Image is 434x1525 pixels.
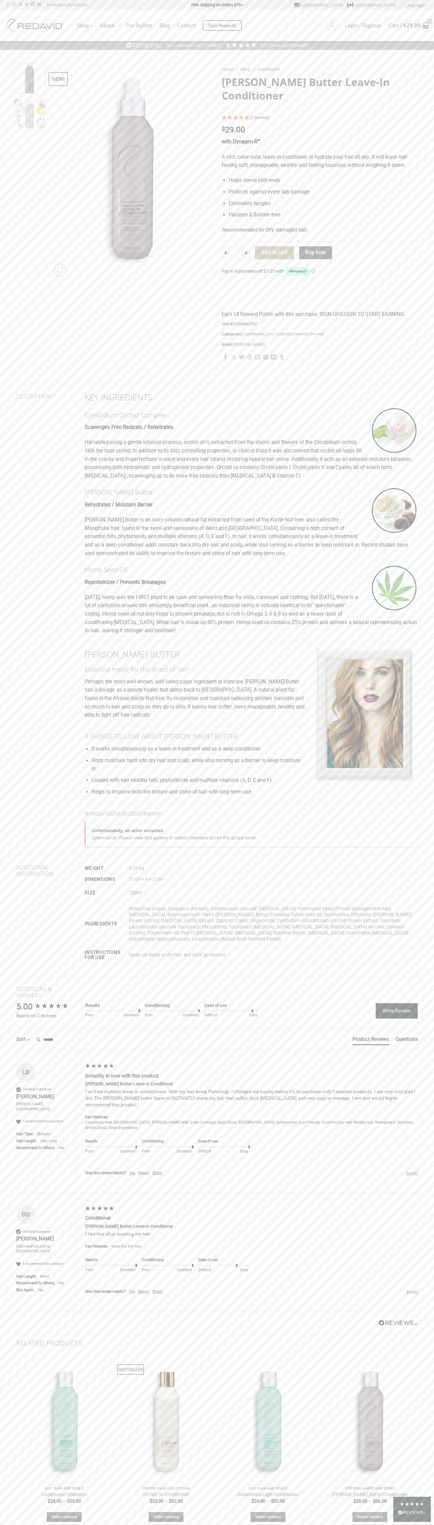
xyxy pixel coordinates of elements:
div: Was this review helpful? [85,1170,126,1176]
p: [DATE], hemp was the FIRST plant to be spun and turned into fiber for sails, canvases and clothin... [85,593,418,635]
span: reviews [293,43,308,48]
a: [PERSON_NAME] [234,342,266,347]
span: $ [222,126,225,132]
div: Ease of use [204,1003,258,1009]
a: Follow on LinkedIn [31,3,34,7]
div: Share [152,1170,162,1176]
a: Shop [77,19,93,32]
a: [GEOGRAPHIC_DATA] [347,0,396,10]
span: – [63,1498,66,1504]
div: Report [138,1170,149,1176]
div: Reviews Tabs [352,1035,418,1048]
bdi: 29.00 [222,125,245,134]
img: REDAVID Cedarwood Shampoo - 1 [16,1355,112,1483]
span: Login / Register [345,23,382,28]
a: Select options for “Cedarwood Light Conditioner” [251,1512,286,1522]
li: Helps to improve both the texture and shine of hair with long-term use. [92,788,418,796]
bdi: 92.00 [169,1498,183,1504]
td: 21.00 × 5 × 5 cm [126,874,418,885]
bdi: 66.00 [373,1498,387,1504]
div: Write Review [376,1003,418,1019]
div: Conditioning [142,1139,192,1144]
a: [GEOGRAPHIC_DATA] [294,0,343,10]
bdi: 28.00 [353,1498,367,1504]
div: 5.00 star rating [34,1002,69,1011]
span: 4.9 [261,43,268,48]
div: [DATE] [165,1171,418,1177]
a: Zoom [54,264,66,276]
strong: with Dynagen-R™ [222,139,261,145]
div: Poor [145,1013,162,1018]
div: Read All Reviews [398,1509,426,1517]
p: [PERSON_NAME] and Shine [325,1486,415,1490]
div: Hair Length: [16,1274,37,1279]
h3: #redavidsheabutterleavein [85,808,418,818]
a: Share on Threads [247,355,252,361]
div: 4.8 Stars [400,1501,425,1506]
div: Unfortunately, an error occurred [92,828,411,833]
a: Cedarwood Light Conditioner [237,1492,299,1498]
div: Short [40,1274,49,1279]
a: Follow on Twitter [25,3,29,7]
img: Shea Butter Leave-In Conditioner [50,63,212,280]
button: Buy now [299,246,332,260]
div: Poor [85,1013,103,1018]
a: Email to a Friend [255,355,260,361]
div: Key Features: [85,1244,108,1249]
p: [PERSON_NAME] butter is an ivory-colored natural fat extracted from seed of the Karite Nut tree, ... [85,516,418,558]
h3: 4 THINGS TO LOVE ABOUT [PERSON_NAME] BUTTER: [85,731,418,741]
a: Share on LinkedIn [271,355,276,361]
h1: [PERSON_NAME] Butter Leave-In Conditioner [222,75,418,103]
span: / [236,67,238,72]
div: I recommend this product [23,1261,63,1266]
img: REVIEWS.io [398,1510,426,1515]
span: Earn Rewards [209,22,236,29]
td: 0.29 kg [126,863,418,874]
div: Was this review helpful? [85,1289,126,1294]
span: $ [67,1498,70,1504]
div: Poor [142,1149,158,1154]
span: $ [48,1498,50,1504]
a: Select options for “Orchid Oil Conditioner” [149,1512,184,1522]
div: Verified Customer [23,1229,51,1234]
div: [PERSON_NAME], [GEOGRAPHIC_DATA] [16,1102,69,1111]
div: Conditioner [85,1215,418,1222]
nav: Breadcrumb [222,66,418,73]
div: Based on 2 reviews [16,1013,82,1019]
div: Results [85,1257,135,1263]
a: Follow on YouTube [37,3,41,7]
img: REDAVID Shea Butter Conditioner - 1 [322,1355,418,1483]
a: Share on Twitter [239,355,244,361]
div: Good For Dry Hair [111,1244,142,1249]
h3: Hemp Seed Oil [85,565,418,575]
li: Helps mend split ends [229,176,418,185]
div: 5 star rating [85,1063,114,1071]
th: Size [85,885,126,901]
li: Eliminates tangles [229,200,418,208]
div: Poor [85,1149,101,1154]
a: About [100,19,119,32]
bdi: 24.00 [48,1498,61,1504]
div: I recommend this product [23,1119,63,1124]
h3: Cymbidium Orchid Complex [85,410,418,420]
div: Excellent [176,1267,192,1273]
a: Orchid Oil Conditioner [143,1492,189,1498]
div: Conditioning [145,1003,198,1009]
div: Ease of use [198,1257,248,1263]
a: Search [327,20,337,31]
div: Excellent [119,1267,135,1273]
strong: Free Shipping on Orders $75+ [191,3,243,7]
div: I like this after washing my hair. [85,1231,418,1238]
strong: Scavenges Free Radicals / Rehydrates [85,424,173,430]
div: Report [138,1289,149,1294]
div: Poor [142,1267,158,1273]
div: Yes [129,1170,135,1176]
span: Cart / [389,23,421,28]
div: Buy Again: [16,1287,34,1293]
div: Product Reviews [352,1036,389,1043]
div: [DATE] [165,1290,418,1295]
div: Difficult [198,1149,214,1154]
a: Select options for “Cedarwood Shampoo” [47,1512,82,1522]
li: Protects against every day damage [229,188,418,196]
span: $ [150,1498,152,1504]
